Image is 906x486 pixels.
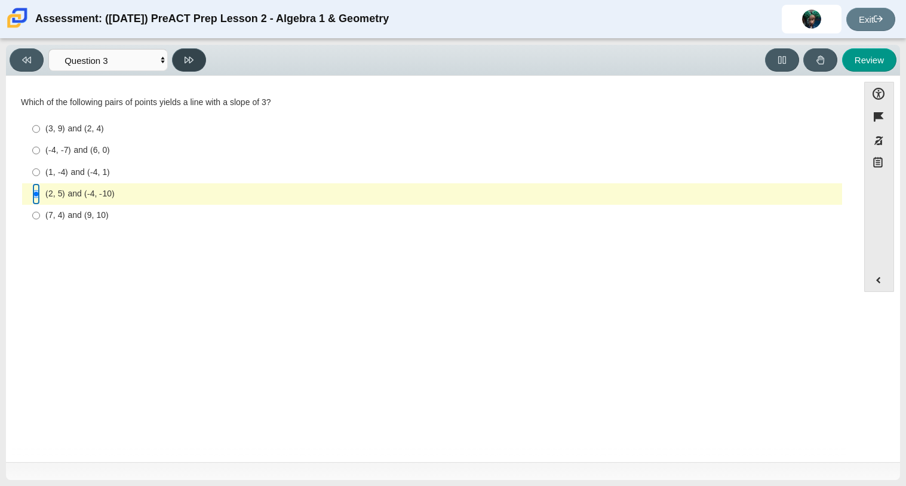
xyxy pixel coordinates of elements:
[45,188,837,200] div: (2, 5) and (-4, -10)
[864,105,894,128] button: Flag item
[864,82,894,105] button: Open Accessibility Menu
[842,48,896,72] button: Review
[864,152,894,177] button: Notepad
[5,5,30,30] img: Carmen School of Science & Technology
[803,48,837,72] button: Raise Your Hand
[865,269,893,291] button: Expand menu. Displays the button labels.
[21,97,843,109] div: Which of the following pairs of points yields a line with a slope of 3?
[35,5,389,33] div: Assessment: ([DATE]) PreACT Prep Lesson 2 - Algebra 1 & Geometry
[846,8,895,31] a: Exit
[5,22,30,32] a: Carmen School of Science & Technology
[12,82,852,457] div: Assessment items
[45,123,837,135] div: (3, 9) and (2, 4)
[45,144,837,156] div: (-4, -7) and (6, 0)
[864,129,894,152] button: Toggle response masking
[45,167,837,179] div: (1, -4) and (-4, 1)
[45,210,837,222] div: (7, 4) and (9, 10)
[802,10,821,29] img: jordyn.addison.oaP7a0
